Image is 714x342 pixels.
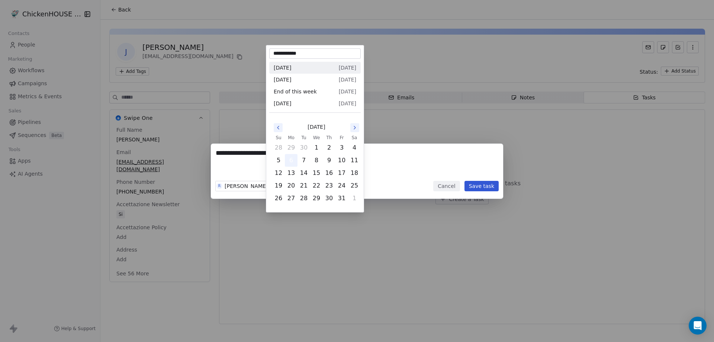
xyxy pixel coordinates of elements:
button: Saturday, November 1st, 2025 [348,192,360,204]
button: Sunday, September 28th, 2025 [273,142,284,154]
span: [DATE] [274,76,291,83]
th: Thursday [323,134,335,141]
span: [DATE] [308,123,325,131]
button: Friday, October 10th, 2025 [336,154,348,166]
button: Tuesday, September 30th, 2025 [298,142,310,154]
button: Today, Monday, October 6th, 2025, selected [285,154,297,166]
span: [DATE] [339,76,356,83]
button: Monday, October 13th, 2025 [285,167,297,179]
button: Thursday, October 16th, 2025 [323,167,335,179]
button: Friday, October 24th, 2025 [336,180,348,192]
button: Go to the Next Month [350,123,359,132]
span: [DATE] [274,64,291,71]
span: [DATE] [339,88,356,95]
button: Tuesday, October 28th, 2025 [298,192,310,204]
button: Friday, October 17th, 2025 [336,167,348,179]
button: Friday, October 31st, 2025 [336,192,348,204]
button: Thursday, October 30th, 2025 [323,192,335,204]
span: [DATE] [339,100,356,107]
button: Friday, October 3rd, 2025 [336,142,348,154]
button: Sunday, October 5th, 2025 [273,154,284,166]
button: Wednesday, October 22nd, 2025 [311,180,322,192]
button: Saturday, October 4th, 2025 [348,142,360,154]
th: Wednesday [310,134,323,141]
th: Monday [285,134,297,141]
button: Wednesday, October 15th, 2025 [311,167,322,179]
button: Tuesday, October 14th, 2025 [298,167,310,179]
table: October 2025 [272,134,361,205]
button: Tuesday, October 7th, 2025 [298,154,310,166]
button: Saturday, October 11th, 2025 [348,154,360,166]
button: Monday, October 27th, 2025 [285,192,297,204]
button: Sunday, October 19th, 2025 [273,180,284,192]
th: Saturday [348,134,361,141]
button: Saturday, October 25th, 2025 [348,180,360,192]
button: Go to the Previous Month [274,123,283,132]
button: Tuesday, October 21st, 2025 [298,180,310,192]
button: Sunday, October 26th, 2025 [273,192,284,204]
button: Wednesday, October 29th, 2025 [311,192,322,204]
span: [DATE] [339,64,356,71]
span: End of this week [274,88,317,95]
th: Friday [335,134,348,141]
button: Monday, October 20th, 2025 [285,180,297,192]
button: Thursday, October 2nd, 2025 [323,142,335,154]
button: Monday, September 29th, 2025 [285,142,297,154]
button: Sunday, October 12th, 2025 [273,167,284,179]
button: Thursday, October 23rd, 2025 [323,180,335,192]
button: Wednesday, October 8th, 2025 [311,154,322,166]
th: Tuesday [297,134,310,141]
th: Sunday [272,134,285,141]
button: Wednesday, October 1st, 2025 [311,142,322,154]
button: Thursday, October 9th, 2025 [323,154,335,166]
span: [DATE] [274,100,291,107]
button: Saturday, October 18th, 2025 [348,167,360,179]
